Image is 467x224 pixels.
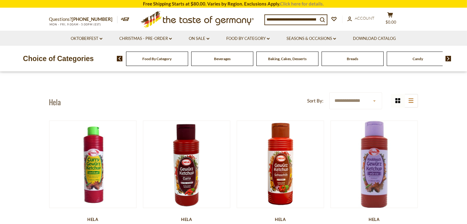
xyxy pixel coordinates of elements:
[143,121,230,208] img: Hela
[214,56,231,61] a: Beverages
[268,56,307,61] a: Baking, Cakes, Desserts
[49,15,117,23] p: Questions?
[355,16,375,21] span: Account
[143,217,231,222] div: Hela
[353,35,396,42] a: Download Catalog
[226,35,270,42] a: Food By Category
[142,56,172,61] a: Food By Category
[237,217,324,222] div: Hela
[49,97,61,106] h1: Hela
[307,97,323,105] label: Sort By:
[347,15,375,22] a: Account
[386,20,396,25] span: $0.00
[71,35,102,42] a: Oktoberfest
[347,56,358,61] a: Breads
[413,56,423,61] a: Candy
[331,121,418,208] img: Hela
[280,1,324,6] a: Click here for details.
[72,16,113,22] a: [PHONE_NUMBER]
[49,217,137,222] div: Hela
[119,35,172,42] a: Christmas - PRE-ORDER
[49,23,101,26] span: MON - FRI, 9:00AM - 5:00PM (EST)
[381,12,400,27] button: $0.00
[117,56,123,61] img: previous arrow
[330,217,418,222] div: Hela
[287,35,336,42] a: Seasons & Occasions
[49,121,137,208] img: Hela
[445,56,451,61] img: next arrow
[237,121,324,208] img: Hela
[189,35,209,42] a: On Sale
